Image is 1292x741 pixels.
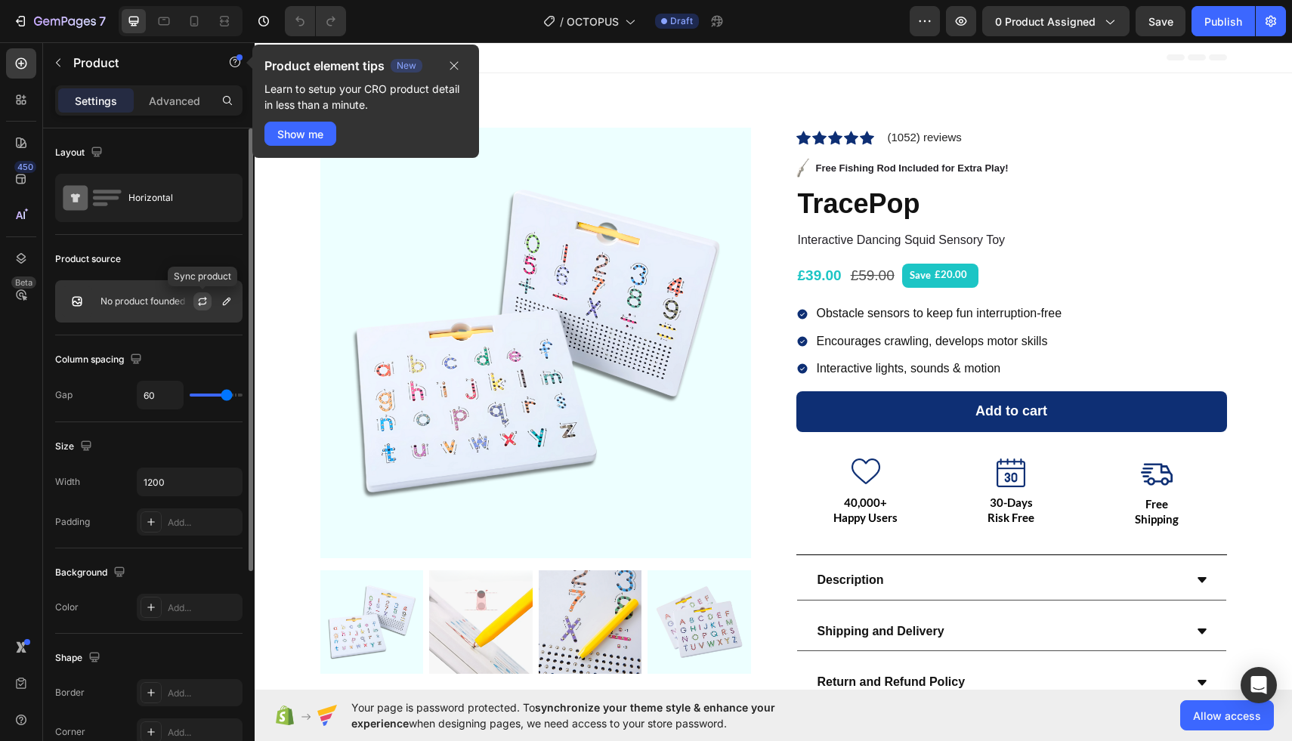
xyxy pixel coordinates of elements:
[138,468,242,496] input: Auto
[1241,667,1277,703] div: Open Intercom Messenger
[563,579,690,601] p: Shipping and Delivery
[55,350,145,370] div: Column spacing
[14,161,36,173] div: 450
[285,6,346,36] div: Undo/Redo
[55,388,73,402] div: Gap
[563,629,711,651] p: Return and Refund Policy
[995,14,1096,29] span: 0 product assigned
[255,42,1292,690] iframe: Design area
[73,54,202,72] p: Product
[351,701,775,730] span: synchronize your theme style & enhance your experience
[595,221,641,246] div: £59.00
[560,14,564,29] span: /
[55,143,106,163] div: Layout
[62,286,92,316] img: no image transparent
[579,468,643,482] strong: Happy Users
[542,116,555,136] img: gempages_586269699143107267-c570fcaf-9bd1-4f2e-8456-eea0467713dc.png
[563,527,629,549] p: Description
[55,475,80,489] div: Width
[1192,6,1255,36] button: Publish
[128,181,221,215] div: Horizontal
[1204,14,1242,29] div: Publish
[55,563,128,583] div: Background
[1193,708,1261,724] span: Allow access
[982,6,1130,36] button: 0 product assigned
[75,93,117,109] p: Settings
[55,252,121,266] div: Product source
[542,144,972,179] h2: TracePop
[1180,700,1274,730] button: Allow access
[55,725,85,739] div: Corner
[168,516,239,530] div: Add...
[1136,6,1185,36] button: Save
[721,359,793,379] div: Add to cart
[149,93,200,109] p: Advanced
[733,468,780,482] strong: Risk Free
[678,224,714,242] div: £20.00
[542,224,589,244] div: £39.00
[168,601,239,615] div: Add...
[880,470,924,483] strong: Shipping
[543,187,971,209] p: Interactive Dancing Squid Sensory Toy
[633,87,707,104] p: (1052) reviews
[561,117,754,134] p: Free Fishing Rod Included for Extra Play!
[542,349,972,390] button: Add to cart
[735,453,778,467] strong: 30-Days
[55,601,79,614] div: Color
[562,261,808,283] p: Obstacle sensors to keep fun interruption-free
[653,224,678,243] div: Save
[1148,15,1173,28] span: Save
[567,14,619,29] span: OCTOPUS
[168,687,239,700] div: Add...
[6,6,113,36] button: 7
[351,699,834,731] span: Your page is password protected. To when designing pages, we need access to your store password.
[11,276,36,289] div: Beta
[597,416,626,445] img: gempages_586269699143107267-da90178b-b27f-43fc-8729-c50069a30127.png
[100,296,185,307] p: No product founded
[168,726,239,739] div: Add...
[891,455,913,468] strong: Free
[886,416,918,448] img: gempages_586269699143107267-d57991f6-5bb5-487c-8129-2f4d9743454a.png
[55,686,85,699] div: Border
[742,416,771,445] img: gempages_586269699143107267-8d231466-3334-4b1b-8753-c7fc202993fd.png
[55,648,104,668] div: Shape
[99,12,106,30] p: 7
[670,14,693,28] span: Draft
[562,316,808,338] p: Interactive lights, sounds & motion
[589,453,632,467] strong: 40,000+
[55,515,90,529] div: Padding
[562,289,808,310] p: Encourages crawling, develops motor skills
[138,381,183,409] input: Auto
[55,437,95,457] div: Size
